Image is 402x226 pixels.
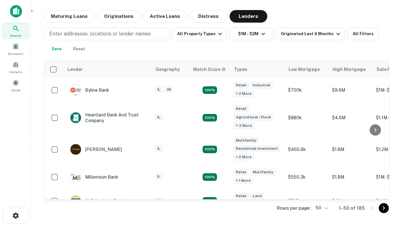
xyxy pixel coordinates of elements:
div: + 1 more [233,177,253,184]
td: $700k [285,78,329,102]
div: Industrial [250,82,273,89]
button: Maturing Loans [44,10,95,23]
div: Capitalize uses an advanced AI algorithm to match your search with the best lender. The match sco... [193,66,226,73]
div: 50 [313,203,329,213]
button: $1M - $2M [229,28,273,40]
button: Enter addresses, locations or lender names [44,28,170,40]
button: All Property Types [172,28,227,40]
div: Retail [233,82,249,89]
button: Reset [69,43,89,55]
div: Land [250,192,264,200]
th: Capitalize uses an advanced AI algorithm to match your search with the best lender. The match sco... [189,61,230,78]
div: IL [155,114,163,121]
p: Rows per page: [277,204,311,212]
p: Enter addresses, locations or lender names [49,30,151,38]
div: Agricultural / Rural [233,114,274,121]
img: picture [70,85,81,95]
a: Contacts [2,59,30,76]
div: IL [155,145,163,152]
div: Geography [155,66,180,73]
button: Save your search to get updates of matches that match your search criteria. [46,43,67,55]
td: $4.6M [329,102,373,134]
p: 1–50 of 185 [339,204,365,212]
div: Retail [233,105,249,112]
div: IL [155,173,163,180]
td: $9.6M [329,78,373,102]
span: Contacts [9,69,22,74]
a: Saved [2,77,30,94]
button: Originations [97,10,140,23]
div: + 3 more [233,122,254,129]
div: High Mortgage [333,66,366,73]
iframe: Chat Widget [371,156,402,186]
button: All Filters [347,28,379,40]
th: Types [230,61,285,78]
div: Matching Properties: 18, hasApolloMatch: undefined [203,86,217,94]
div: Types [234,66,247,73]
div: + 2 more [233,153,254,161]
div: Matching Properties: 27, hasApolloMatch: undefined [203,146,217,153]
div: Matching Properties: 16, hasApolloMatch: undefined [203,173,217,181]
div: Millennium Bank [70,171,118,183]
td: $880k [285,102,329,134]
td: $1.8M [329,134,373,165]
th: Lender [64,61,152,78]
div: IL [155,197,163,204]
a: Search [2,22,30,39]
div: IL [155,86,163,93]
td: $465.6k [285,134,329,165]
div: Originated Last 6 Months [281,30,342,38]
div: Retail [233,192,249,200]
div: Residential Investment [233,145,280,152]
div: Matching Properties: 18, hasApolloMatch: undefined [203,197,217,205]
div: + 2 more [233,90,254,97]
button: Go to next page [379,203,389,213]
img: picture [70,196,81,206]
button: Active Loans [143,10,187,23]
div: Lender [68,66,83,73]
span: Saved [11,88,20,93]
span: Search [10,33,21,38]
a: Borrowers [2,40,30,57]
th: High Mortgage [329,61,373,78]
td: $555.3k [285,165,329,189]
span: Borrowers [8,51,23,56]
div: Retail [233,169,249,176]
button: Originated Last 6 Months [276,28,345,40]
img: capitalize-icon.png [10,5,22,18]
button: Distress [189,10,227,23]
th: Low Mortgage [285,61,329,78]
td: $1.8M [329,165,373,189]
div: Low Mortgage [289,66,320,73]
img: picture [70,144,81,155]
div: Heartland Bank And Trust Company [70,112,145,123]
th: Geography [152,61,189,78]
img: picture [70,172,81,182]
button: Lenders [230,10,267,23]
div: OLD National Bank [70,195,124,207]
h6: Match Score [193,66,225,73]
td: $715k [285,189,329,213]
td: $4M [329,189,373,213]
div: Byline Bank [70,84,109,96]
img: picture [70,112,81,123]
div: Matching Properties: 17, hasApolloMatch: undefined [203,114,217,121]
div: WI [164,86,174,93]
div: Multifamily [233,137,259,144]
div: Multifamily [250,169,276,176]
div: [PERSON_NAME] [70,144,122,155]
